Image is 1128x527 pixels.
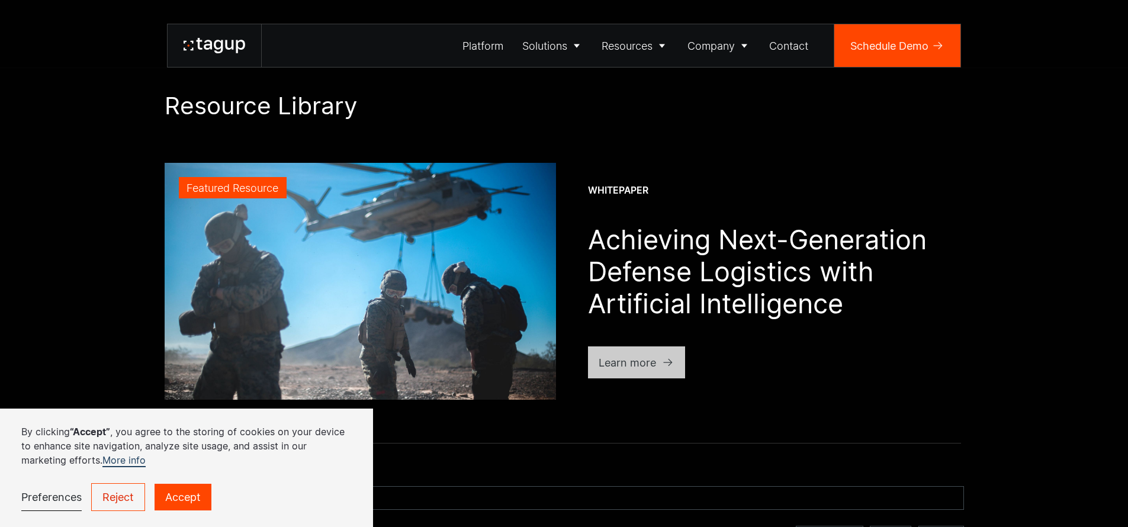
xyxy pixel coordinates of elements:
[522,38,567,54] div: Solutions
[187,180,278,196] div: Featured Resource
[454,24,513,67] a: Platform
[155,484,211,510] a: Accept
[760,24,818,67] a: Contact
[462,38,503,54] div: Platform
[687,38,735,54] div: Company
[588,346,686,378] a: Learn more
[513,24,593,67] a: Solutions
[834,24,960,67] a: Schedule Demo
[21,425,352,467] p: By clicking , you agree to the storing of cookies on your device to enhance site navigation, anal...
[165,163,556,400] a: Featured Resource
[678,24,760,67] a: Company
[602,38,653,54] div: Resources
[769,38,808,54] div: Contact
[588,224,964,320] h1: Achieving Next-Generation Defense Logistics with Artificial Intelligence
[165,91,964,120] h1: Resource Library
[91,483,145,511] a: Reject
[588,184,648,197] div: Whitepaper
[850,38,928,54] div: Schedule Demo
[102,454,146,467] a: More info
[593,24,679,67] a: Resources
[599,355,656,371] div: Learn more
[70,426,110,438] strong: “Accept”
[21,484,82,511] a: Preferences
